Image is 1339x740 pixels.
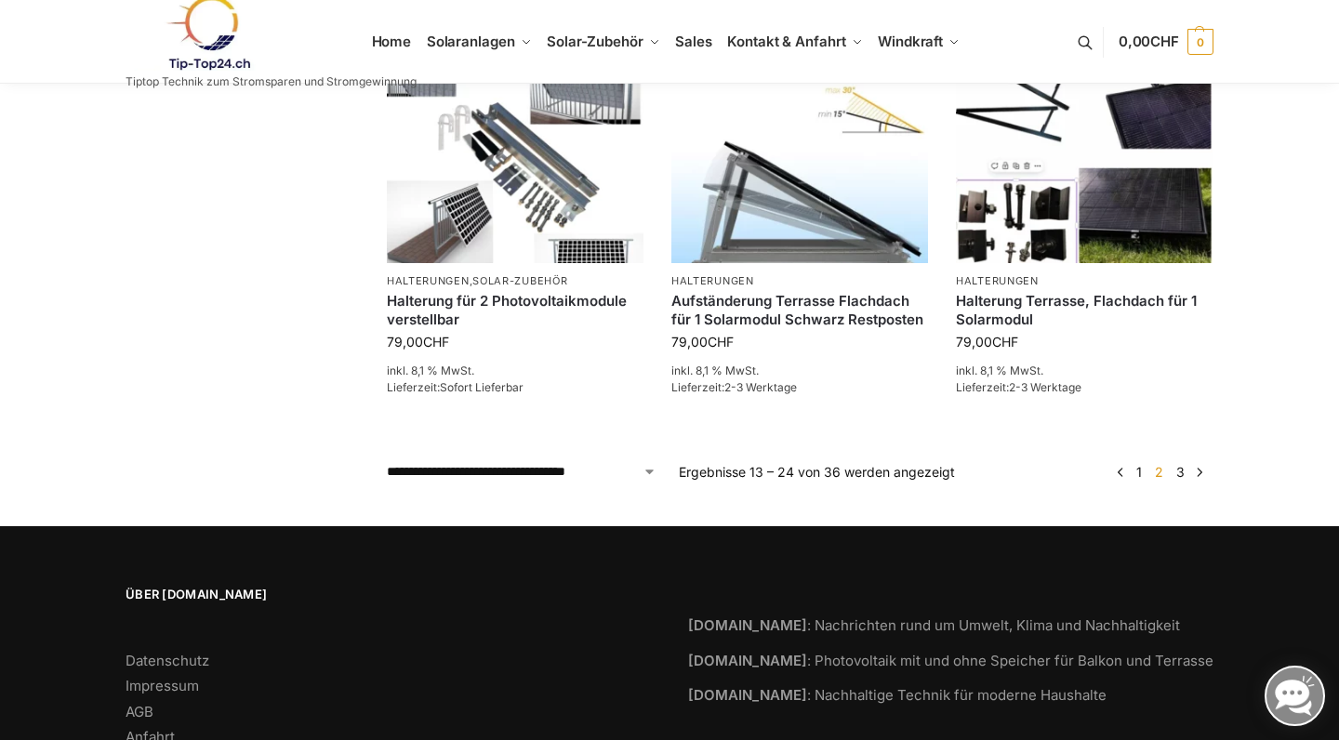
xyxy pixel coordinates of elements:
[671,292,928,328] a: Aufständerung Terrasse Flachdach für 1 Solarmodul Schwarz Restposten
[126,652,209,669] a: Datenschutz
[1132,464,1147,480] a: Seite 1
[387,274,643,288] p: ,
[1150,33,1179,50] span: CHF
[679,462,955,482] p: Ergebnisse 13 – 24 von 36 werden angezeigt
[1172,464,1189,480] a: Seite 3
[671,380,797,394] span: Lieferzeit:
[1113,462,1127,482] a: ←
[688,652,1213,669] a: [DOMAIN_NAME]: Photovoltaik mit und ohne Speicher für Balkon und Terrasse
[675,33,712,50] span: Sales
[1119,33,1179,50] span: 0,00
[387,71,643,263] img: Halterung für 2 Photovoltaikmodule verstellbar
[1150,464,1168,480] span: Seite 2
[727,33,845,50] span: Kontakt & Anfahrt
[956,71,1213,263] img: Halterung Terrasse, Flachdach für 1 Solarmodul
[688,686,1107,704] a: [DOMAIN_NAME]: Nachhaltige Technik für moderne Haushalte
[956,274,1039,287] a: Halterungen
[427,33,515,50] span: Solaranlagen
[671,71,928,263] img: Halterung-Terrasse Aufständerung
[387,334,449,350] bdi: 79,00
[126,76,417,87] p: Tiptop Technik zum Stromsparen und Stromgewinnung
[387,380,524,394] span: Lieferzeit:
[992,334,1018,350] span: CHF
[440,380,524,394] span: Sofort Lieferbar
[1009,380,1081,394] span: 2-3 Werktage
[1107,462,1213,482] nav: Produkt-Seitennummerierung
[688,686,807,704] strong: [DOMAIN_NAME]
[671,274,754,287] a: Halterungen
[387,274,470,287] a: Halterungen
[956,363,1213,379] p: inkl. 8,1 % MwSt.
[387,462,656,482] select: Shop-Reihenfolge
[126,586,651,604] span: Über [DOMAIN_NAME]
[671,334,734,350] bdi: 79,00
[671,363,928,379] p: inkl. 8,1 % MwSt.
[688,652,807,669] strong: [DOMAIN_NAME]
[688,616,1180,634] a: [DOMAIN_NAME]: Nachrichten rund um Umwelt, Klima und Nachhaltigkeit
[126,703,153,720] a: AGB
[956,292,1213,328] a: Halterung Terrasse, Flachdach für 1 Solarmodul
[387,363,643,379] p: inkl. 8,1 % MwSt.
[423,334,449,350] span: CHF
[126,677,199,694] a: Impressum
[956,334,1018,350] bdi: 79,00
[1119,14,1213,70] a: 0,00CHF 0
[547,33,643,50] span: Solar-Zubehör
[708,334,734,350] span: CHF
[688,616,807,634] strong: [DOMAIN_NAME]
[472,274,567,287] a: Solar-Zubehör
[1187,29,1213,55] span: 0
[956,380,1081,394] span: Lieferzeit:
[387,292,643,328] a: Halterung für 2 Photovoltaikmodule verstellbar
[724,380,797,394] span: 2-3 Werktage
[1193,462,1207,482] a: →
[878,33,943,50] span: Windkraft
